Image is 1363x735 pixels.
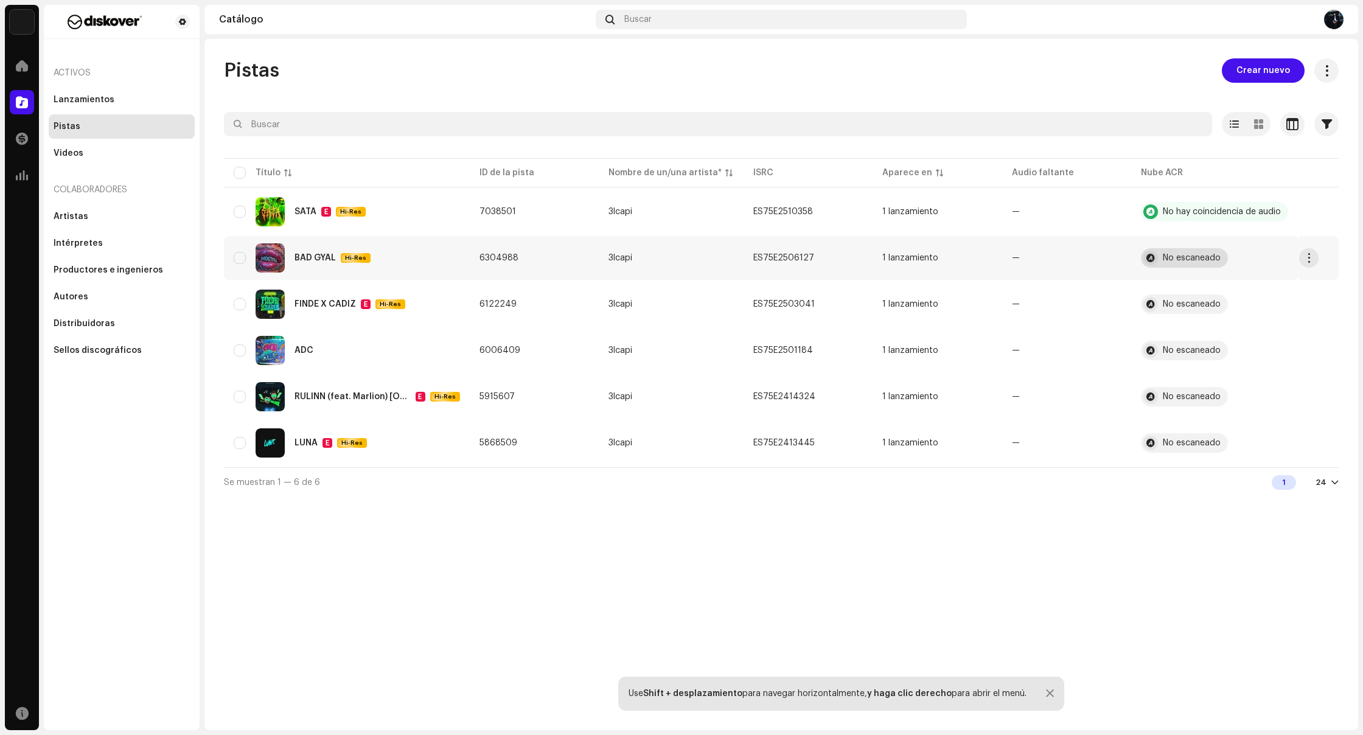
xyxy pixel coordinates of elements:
re-a-nav-header: Activos [49,58,195,88]
div: E [416,392,425,402]
div: ES75E2506127 [753,254,814,262]
div: ADC [295,346,313,355]
span: 3lcapi [608,439,734,447]
re-a-table-badge: — [1012,254,1121,262]
span: 1 lanzamiento [882,392,992,401]
re-a-table-badge: — [1012,346,1121,355]
re-a-table-badge: — [1012,207,1121,216]
div: 3lcapi [608,254,632,262]
div: No escaneado [1163,300,1221,308]
re-m-nav-item: Productores e ingenieros [49,258,195,282]
span: Pistas [224,58,279,83]
div: ES75E2503041 [753,300,815,308]
div: E [321,207,331,217]
div: No escaneado [1163,346,1221,355]
div: Catálogo [219,15,591,24]
div: 1 [1272,475,1296,490]
div: No escaneado [1163,439,1221,447]
re-a-table-badge: — [1012,300,1121,308]
span: 1 lanzamiento [882,300,992,308]
span: 1 lanzamiento [882,346,992,355]
img: 297a105e-aa6c-4183-9ff4-27133c00f2e2 [10,10,34,34]
div: No escaneado [1163,392,1221,401]
div: Intérpretes [54,239,103,248]
span: 3lcapi [608,254,734,262]
span: Crear nuevo [1236,58,1290,83]
re-m-nav-item: Pistas [49,114,195,139]
div: Título [256,167,281,179]
span: Hi-Res [342,254,369,262]
strong: Shift + desplazamiento [643,689,742,698]
span: 5868509 [479,439,517,447]
span: 3lcapi [608,300,734,308]
div: Artistas [54,212,88,221]
div: E [361,299,371,309]
div: FINDE X CADIZ [295,300,356,308]
div: ES75E2413445 [753,439,815,447]
div: Productores e ingenieros [54,265,163,275]
div: 3lcapi [608,300,632,308]
div: Autores [54,292,88,302]
div: 24 [1316,478,1326,487]
re-m-nav-item: Artistas [49,204,195,229]
span: Buscar [624,15,652,24]
div: No escaneado [1163,254,1221,262]
span: 7038501 [479,207,516,216]
div: Distribuidoras [54,319,115,329]
div: RULINN (feat. Marlion) [OFICIAL] [295,392,411,401]
re-m-nav-item: Lanzamientos [49,88,195,112]
span: Hi-Res [338,439,366,447]
div: Pistas [54,122,80,131]
div: 3lcapi [608,392,632,401]
span: 3lcapi [608,392,734,401]
div: LUNA [295,439,318,447]
img: f282b293-4a84-4885-a525-51dcdd3ca759 [256,336,285,365]
img: e659d5ec-1653-4f22-a2a6-b03bb28f7fa1 [1324,10,1344,29]
div: ES75E2501184 [753,346,813,355]
re-a-table-badge: — [1012,439,1121,447]
div: Aparece en [882,167,932,179]
div: 1 lanzamiento [882,207,938,216]
span: 6122249 [479,300,517,308]
div: 1 lanzamiento [882,392,938,401]
re-m-nav-item: Sellos discográficos [49,338,195,363]
re-m-nav-item: Distribuidoras [49,312,195,336]
div: 1 lanzamiento [882,346,938,355]
re-a-table-badge: — [1012,392,1121,401]
img: af17e456-6836-40d9-b9e9-3a4d9ad743d8 [256,382,285,411]
img: 1ba54ffa-5bea-4ad9-ab5e-0ef151ca1b28 [256,243,285,273]
img: 80680894-6659-4920-ac08-28ae26ec0a97 [256,290,285,319]
re-m-nav-item: Intérpretes [49,231,195,256]
span: Hi-Res [431,392,459,401]
div: 1 lanzamiento [882,300,938,308]
span: 1 lanzamiento [882,254,992,262]
span: 6304988 [479,254,518,262]
div: Use para navegar horizontalmente, para abrir el menú. [629,689,1027,698]
div: ES75E2510358 [753,207,813,216]
input: Buscar [224,112,1212,136]
span: 1 lanzamiento [882,207,992,216]
div: Sellos discográficos [54,346,142,355]
re-a-nav-header: Colaboradores [49,175,195,204]
img: e12a6252-bb01-48a9-9940-75afbb7fc42c [256,197,285,226]
div: Lanzamientos [54,95,114,105]
div: 3lcapi [608,439,632,447]
span: 1 lanzamiento [882,439,992,447]
strong: y haga clic derecho [867,689,952,698]
div: SATA [295,207,316,216]
span: 3lcapi [608,207,734,216]
re-m-nav-item: Videos [49,141,195,165]
div: 1 lanzamiento [882,254,938,262]
span: Hi-Res [377,300,404,308]
img: f29a3560-dd48-4e38-b32b-c7dc0a486f0f [54,15,156,29]
re-m-nav-item: Autores [49,285,195,309]
span: 3lcapi [608,346,734,355]
div: 3lcapi [608,346,632,355]
span: Hi-Res [337,207,364,216]
div: No hay coincidencia de audio [1163,207,1281,216]
img: 2f582c43-df6c-4bb8-b5ee-28a426ea8ab5 [256,428,285,458]
div: 1 lanzamiento [882,439,938,447]
div: BAD GYAL [295,254,336,262]
span: Se muestran 1 — 6 de 6 [224,478,320,487]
